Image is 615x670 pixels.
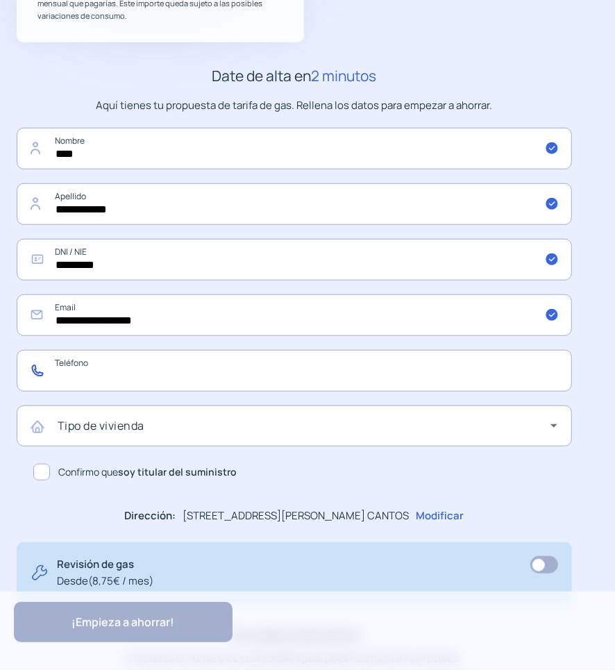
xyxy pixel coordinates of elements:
span: Confirmo que [58,464,237,480]
h2: Date de alta en [17,65,572,88]
p: [STREET_ADDRESS][PERSON_NAME] CANTOS [183,508,410,524]
p: Dirección: [125,508,176,524]
span: 2 minutos [312,66,377,85]
mat-label: Tipo de vivienda [58,418,144,433]
p: Aquí tienes tu propuesta de tarifa de gas. Rellena los datos para empezar a ahorrar. [17,97,572,114]
p: Modificar [416,508,464,524]
b: soy titular del suministro [118,465,237,478]
p: Revisión de gas [57,556,153,589]
span: Desde (8,75€ / mes) [57,573,153,589]
img: tool.svg [31,556,49,589]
